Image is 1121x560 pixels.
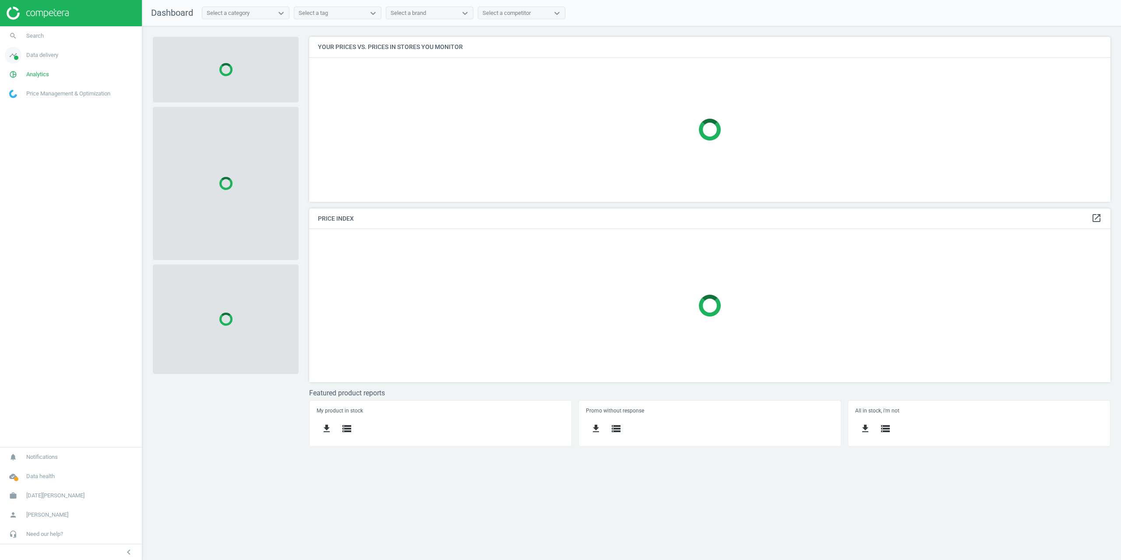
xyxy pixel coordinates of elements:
[606,419,626,439] button: storage
[591,423,601,434] i: get_app
[118,546,140,558] button: chevron_left
[26,51,58,59] span: Data delivery
[9,90,17,98] img: wGWNvw8QSZomAAAAABJRU5ErkJggg==
[391,9,426,17] div: Select a brand
[26,492,85,500] span: [DATE][PERSON_NAME]
[342,423,352,434] i: storage
[317,419,337,439] button: get_app
[586,408,833,414] h5: Promo without response
[5,507,21,523] i: person
[1091,213,1102,224] a: open_in_new
[26,90,110,98] span: Price Management & Optimization
[123,547,134,557] i: chevron_left
[309,389,1110,397] h3: Featured product reports
[207,9,250,17] div: Select a category
[483,9,531,17] div: Select a competitor
[5,468,21,485] i: cloud_done
[5,47,21,63] i: timeline
[5,66,21,83] i: pie_chart_outlined
[299,9,328,17] div: Select a tag
[26,453,58,461] span: Notifications
[7,7,69,20] img: ajHJNr6hYgQAAAAASUVORK5CYII=
[26,32,44,40] span: Search
[26,70,49,78] span: Analytics
[151,7,193,18] span: Dashboard
[5,28,21,44] i: search
[875,419,895,439] button: storage
[26,530,63,538] span: Need our help?
[611,423,621,434] i: storage
[5,526,21,542] i: headset_mic
[880,423,891,434] i: storage
[855,408,1103,414] h5: All in stock, i'm not
[26,472,55,480] span: Data health
[855,419,875,439] button: get_app
[860,423,871,434] i: get_app
[26,511,68,519] span: [PERSON_NAME]
[1091,213,1102,223] i: open_in_new
[317,408,564,414] h5: My product in stock
[5,449,21,465] i: notifications
[321,423,332,434] i: get_app
[5,487,21,504] i: work
[309,37,1110,57] h4: Your prices vs. prices in stores you monitor
[586,419,606,439] button: get_app
[337,419,357,439] button: storage
[309,208,1110,229] h4: Price Index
